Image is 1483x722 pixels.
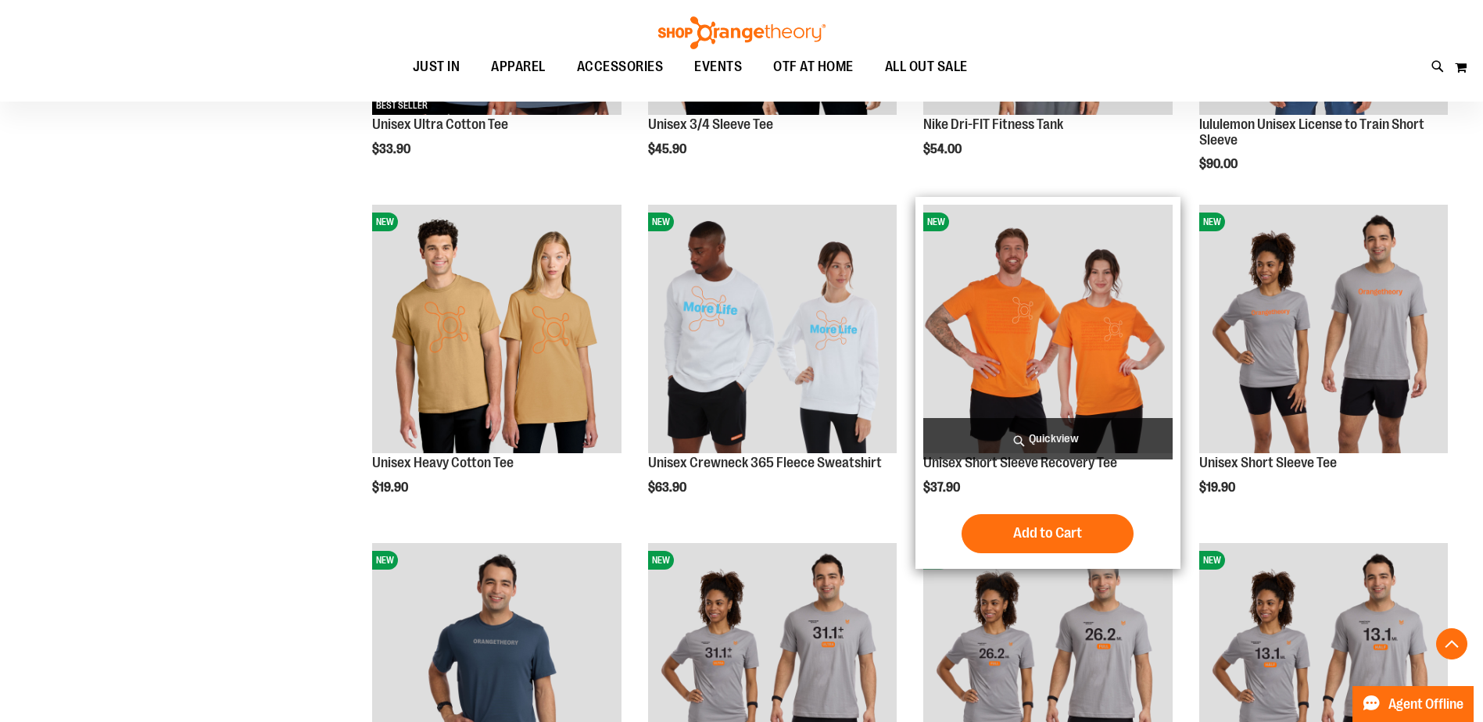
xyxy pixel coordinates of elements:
[372,96,432,115] span: BEST SELLER
[923,116,1063,132] a: Nike Dri-FIT Fitness Tank
[372,205,621,456] a: Unisex Heavy Cotton TeeNEW
[372,205,621,453] img: Unisex Heavy Cotton Tee
[1199,116,1424,148] a: lululemon Unisex License to Train Short Sleeve
[923,481,962,495] span: $37.90
[648,455,882,470] a: Unisex Crewneck 365 Fleece Sweatshirt
[1199,481,1238,495] span: $19.90
[923,455,1117,470] a: Unisex Short Sleeve Recovery Tee
[1013,524,1082,541] span: Add to Cart
[1199,551,1225,570] span: NEW
[372,142,413,156] span: $33.90
[372,116,508,132] a: Unisex Ultra Cotton Tee
[923,142,964,156] span: $54.00
[694,49,742,84] span: EVENTS
[1199,455,1337,470] a: Unisex Short Sleeve Tee
[923,213,949,231] span: NEW
[648,551,674,570] span: NEW
[648,213,674,231] span: NEW
[491,49,546,84] span: APPAREL
[364,197,629,534] div: product
[648,142,689,156] span: $45.90
[372,455,514,470] a: Unisex Heavy Cotton Tee
[773,49,854,84] span: OTF AT HOME
[962,514,1134,553] button: Add to Cart
[1199,157,1240,171] span: $90.00
[915,197,1180,569] div: product
[923,418,1172,459] a: Quickview
[577,49,664,84] span: ACCESSORIES
[656,16,828,49] img: Shop Orangetheory
[648,205,897,453] img: Unisex Crewneck 365 Fleece Sweatshirt
[1436,628,1467,659] button: Back To Top
[648,116,773,132] a: Unisex 3/4 Sleeve Tee
[413,49,460,84] span: JUST IN
[1199,205,1448,453] img: Unisex Short Sleeve Tee
[1388,697,1463,712] span: Agent Offline
[648,205,897,456] a: Unisex Crewneck 365 Fleece SweatshirtNEW
[885,49,968,84] span: ALL OUT SALE
[372,551,398,570] span: NEW
[1191,197,1456,534] div: product
[372,481,410,495] span: $19.90
[372,213,398,231] span: NEW
[1199,205,1448,456] a: Unisex Short Sleeve TeeNEW
[640,197,904,534] div: product
[923,205,1172,456] a: Unisex Short Sleeve Recovery TeeNEW
[648,481,689,495] span: $63.90
[923,205,1172,453] img: Unisex Short Sleeve Recovery Tee
[1199,213,1225,231] span: NEW
[1352,686,1474,722] button: Agent Offline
